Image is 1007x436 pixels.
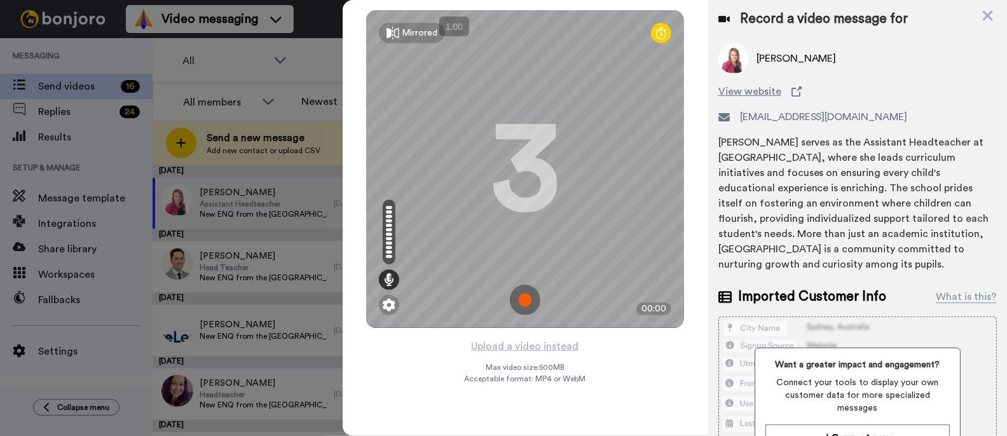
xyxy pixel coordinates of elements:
div: What is this? [936,289,997,304]
span: Acceptable format: MP4 or WebM [465,374,586,384]
button: Upload a video instead [468,338,583,355]
span: [EMAIL_ADDRESS][DOMAIN_NAME] [740,109,908,125]
span: Want a greater impact and engagement? [765,358,950,371]
span: Imported Customer Info [738,287,887,306]
span: View website [718,84,781,99]
div: [PERSON_NAME] serves as the Assistant Headteacher at [GEOGRAPHIC_DATA], where she leads curriculu... [718,135,997,272]
a: View website [718,84,997,99]
div: 00:00 [636,303,671,315]
div: 3 [490,121,560,217]
span: Max video size: 500 MB [486,362,565,372]
img: ic_record_start.svg [510,285,540,315]
span: Connect your tools to display your own customer data for more specialized messages [765,376,950,414]
img: ic_gear.svg [383,299,395,311]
